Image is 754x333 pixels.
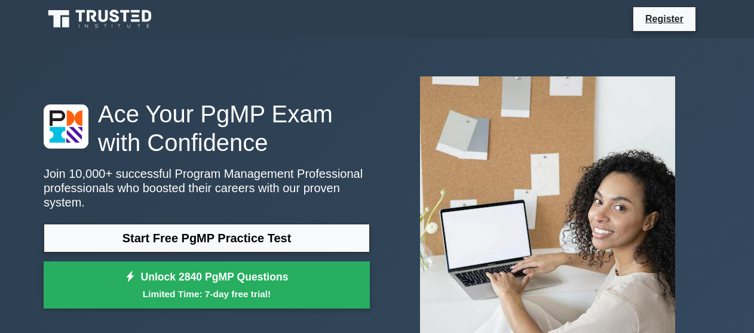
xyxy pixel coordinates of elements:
a: Unlock 2840 PgMP QuestionsLimited Time: 7-day free trial! [44,261,370,309]
a: Register [638,11,691,26]
a: Start Free PgMP Practice Test [44,224,370,252]
small: Limited Time: 7-day free trial! [59,287,355,301]
p: Join 10,000+ successful Program Management Professional professionals who boosted their careers w... [44,166,370,209]
h1: Ace Your PgMP Exam with Confidence [44,100,370,157]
